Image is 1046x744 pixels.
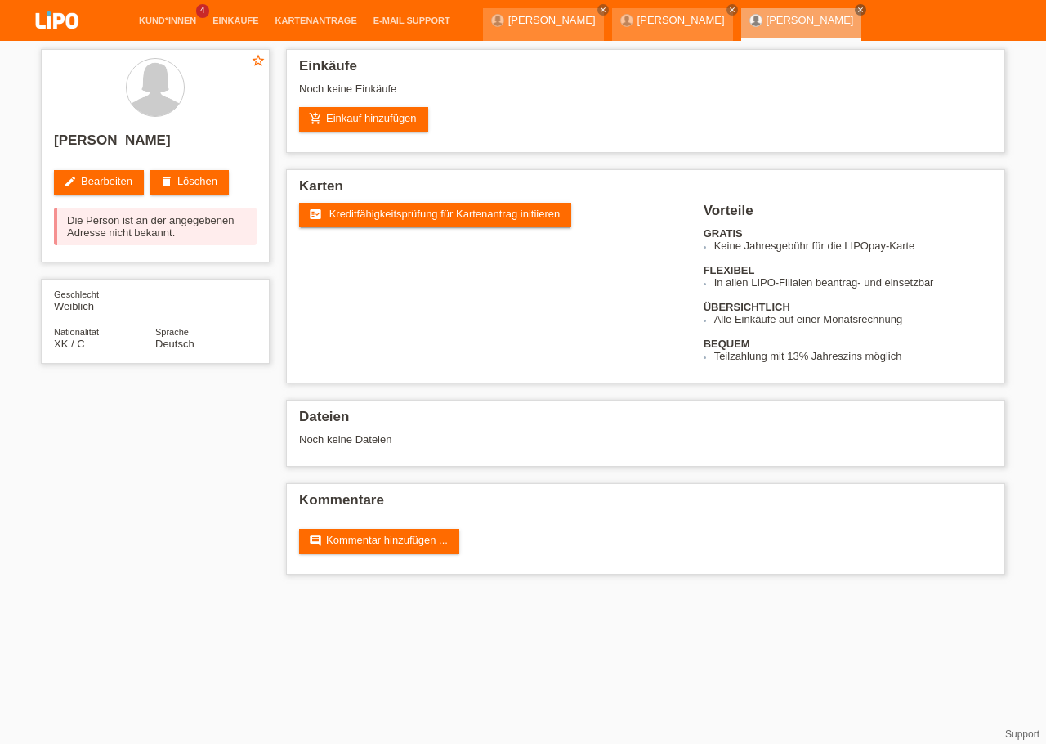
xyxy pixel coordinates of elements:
[1005,728,1039,740] a: Support
[155,338,194,350] span: Deutsch
[299,529,459,554] a: commentKommentar hinzufügen ...
[599,6,607,14] i: close
[299,107,428,132] a: add_shopping_cartEinkauf hinzufügen
[597,4,609,16] a: close
[714,350,992,362] li: Teilzahlung mit 13% Jahreszins möglich
[299,83,992,107] div: Noch keine Einkäufe
[131,16,204,25] a: Kund*innen
[365,16,458,25] a: E-Mail Support
[155,327,189,337] span: Sprache
[728,6,736,14] i: close
[714,313,992,325] li: Alle Einkäufe auf einer Monatsrechnung
[726,4,738,16] a: close
[704,301,790,313] b: ÜBERSICHTLICH
[54,327,99,337] span: Nationalität
[704,203,992,227] h2: Vorteile
[299,433,798,446] div: Noch keine Dateien
[299,178,992,203] h2: Karten
[329,208,561,220] span: Kreditfähigkeitsprüfung für Kartenantrag initiieren
[714,276,992,289] li: In allen LIPO-Filialen beantrag- und einsetzbar
[54,132,257,157] h2: [PERSON_NAME]
[204,16,266,25] a: Einkäufe
[767,14,854,26] a: [PERSON_NAME]
[637,14,725,26] a: [PERSON_NAME]
[267,16,365,25] a: Kartenanträge
[299,492,992,517] h2: Kommentare
[309,112,322,125] i: add_shopping_cart
[704,264,755,276] b: FLEXIBEL
[299,203,571,227] a: fact_check Kreditfähigkeitsprüfung für Kartenantrag initiieren
[704,338,750,350] b: BEQUEM
[251,53,266,68] i: star_border
[196,4,209,18] span: 4
[704,227,743,240] b: GRATIS
[160,175,173,188] i: delete
[16,34,98,46] a: LIPO pay
[64,175,77,188] i: edit
[54,288,155,312] div: Weiblich
[508,14,596,26] a: [PERSON_NAME]
[54,289,99,299] span: Geschlecht
[251,53,266,70] a: star_border
[856,6,865,14] i: close
[299,409,992,433] h2: Dateien
[54,208,257,245] div: Die Person ist an der angegebenen Adresse nicht bekannt.
[150,170,229,195] a: deleteLöschen
[299,58,992,83] h2: Einkäufe
[714,240,992,252] li: Keine Jahresgebühr für die LIPOpay-Karte
[855,4,866,16] a: close
[54,170,144,195] a: editBearbeiten
[309,208,322,221] i: fact_check
[54,338,85,350] span: Kosovo / C / 27.01.2001
[309,534,322,547] i: comment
